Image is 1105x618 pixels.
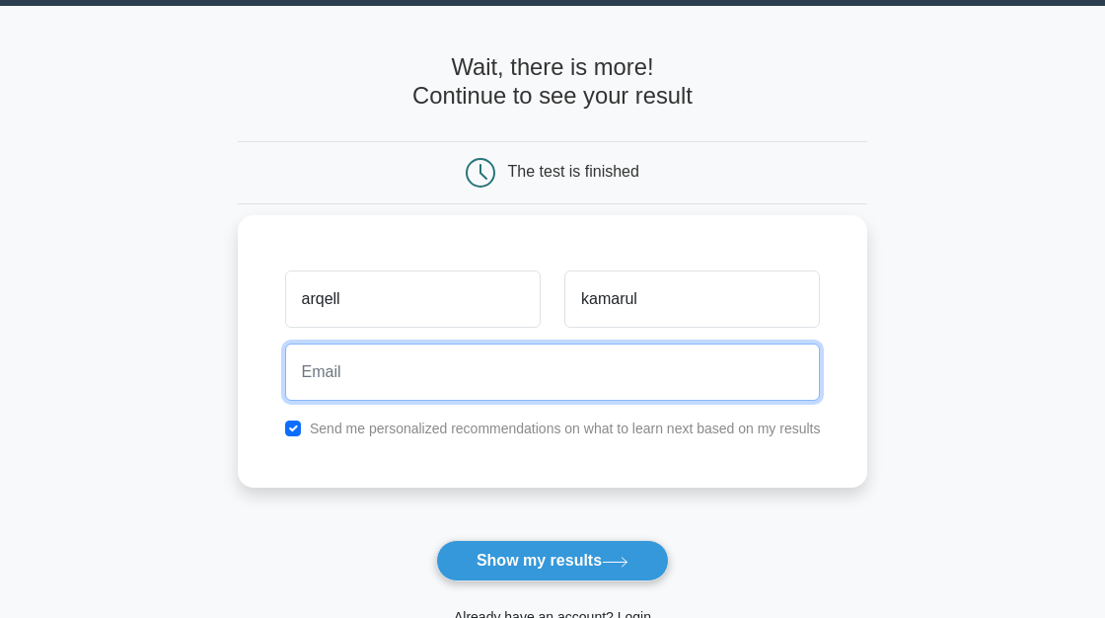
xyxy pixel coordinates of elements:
input: Email [285,344,821,401]
label: Send me personalized recommendations on what to learn next based on my results [310,421,821,436]
h4: Wait, there is more! Continue to see your result [238,53,868,110]
input: Last name [564,270,820,328]
div: The test is finished [508,164,639,181]
input: First name [285,270,541,328]
button: Show my results [436,540,669,581]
